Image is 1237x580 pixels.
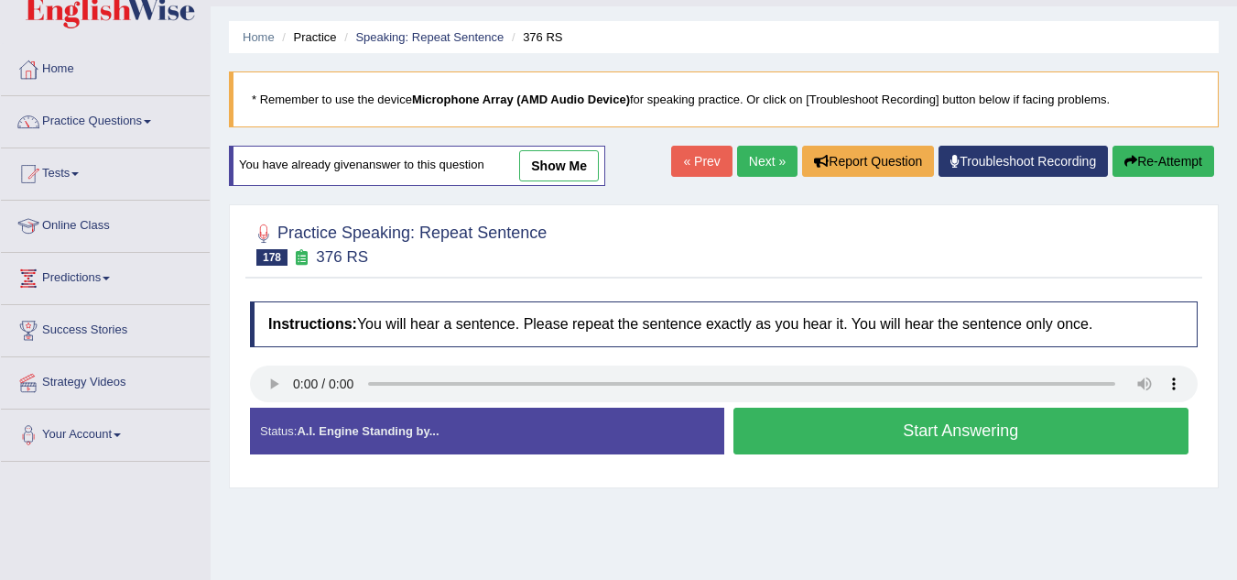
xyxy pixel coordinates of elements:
[802,146,934,177] button: Report Question
[412,93,630,106] b: Microphone Array (AMD Audio Device)
[297,424,439,438] strong: A.I. Engine Standing by...
[1,148,210,194] a: Tests
[507,28,563,46] li: 376 RS
[292,249,311,267] small: Exam occurring question
[1,253,210,299] a: Predictions
[277,28,336,46] li: Practice
[355,30,504,44] a: Speaking: Repeat Sentence
[1,96,210,142] a: Practice Questions
[243,30,275,44] a: Home
[316,248,368,266] small: 376 RS
[1,410,210,455] a: Your Account
[256,249,288,266] span: 178
[250,301,1198,347] h4: You will hear a sentence. Please repeat the sentence exactly as you hear it. You will hear the se...
[1,357,210,403] a: Strategy Videos
[671,146,732,177] a: « Prev
[1,305,210,351] a: Success Stories
[1,44,210,90] a: Home
[1,201,210,246] a: Online Class
[250,220,547,266] h2: Practice Speaking: Repeat Sentence
[737,146,798,177] a: Next »
[268,316,357,332] b: Instructions:
[733,408,1189,454] button: Start Answering
[519,150,599,181] a: show me
[1112,146,1214,177] button: Re-Attempt
[250,408,724,454] div: Status:
[229,71,1219,127] blockquote: * Remember to use the device for speaking practice. Or click on [Troubleshoot Recording] button b...
[229,146,605,186] div: You have already given answer to this question
[939,146,1108,177] a: Troubleshoot Recording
